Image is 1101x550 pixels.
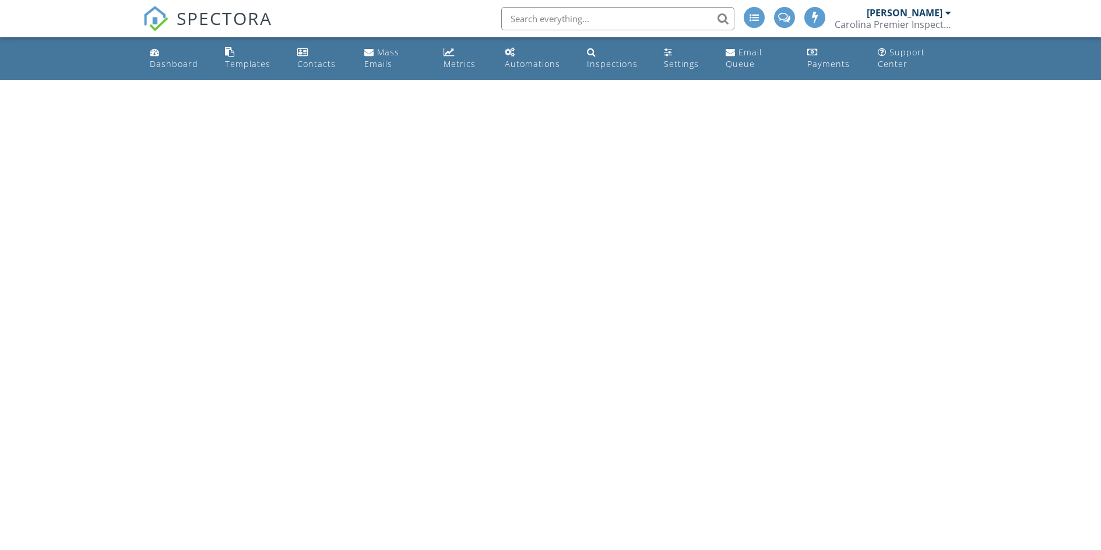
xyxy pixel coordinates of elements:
[297,58,336,69] div: Contacts
[721,42,793,75] a: Email Queue
[878,47,925,69] div: Support Center
[439,42,491,75] a: Metrics
[225,58,270,69] div: Templates
[501,7,734,30] input: Search everything...
[835,19,951,30] div: Carolina Premier Inspections LLC
[500,42,573,75] a: Automations (Basic)
[143,6,168,31] img: The Best Home Inspection Software - Spectora
[145,42,211,75] a: Dashboard
[582,42,650,75] a: Inspections
[659,42,712,75] a: Settings
[873,42,956,75] a: Support Center
[143,16,272,40] a: SPECTORA
[360,42,430,75] a: Mass Emails
[726,47,762,69] div: Email Queue
[150,58,198,69] div: Dashboard
[364,47,399,69] div: Mass Emails
[505,58,560,69] div: Automations
[807,58,850,69] div: Payments
[664,58,699,69] div: Settings
[803,42,864,75] a: Payments
[587,58,638,69] div: Inspections
[293,42,350,75] a: Contacts
[220,42,283,75] a: Templates
[867,7,942,19] div: [PERSON_NAME]
[444,58,476,69] div: Metrics
[177,6,272,30] span: SPECTORA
